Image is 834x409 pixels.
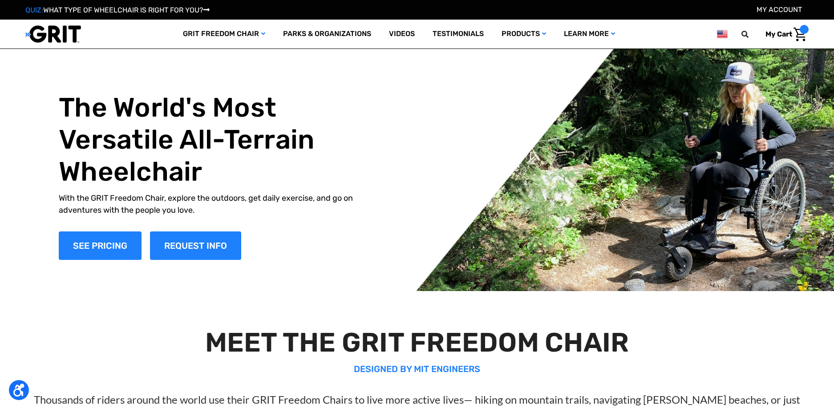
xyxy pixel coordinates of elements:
[717,28,728,40] img: us.png
[765,30,792,38] span: My Cart
[150,231,241,260] a: Slide number 1, Request Information
[21,327,813,359] h2: MEET THE GRIT FREEDOM CHAIR
[59,192,373,216] p: With the GRIT Freedom Chair, explore the outdoors, get daily exercise, and go on adventures with ...
[424,20,493,49] a: Testimonials
[25,6,43,14] span: QUIZ:
[59,92,373,188] h1: The World's Most Versatile All-Terrain Wheelchair
[274,20,380,49] a: Parks & Organizations
[59,231,142,260] a: Shop Now
[25,6,210,14] a: QUIZ:WHAT TYPE OF WHEELCHAIR IS RIGHT FOR YOU?
[759,25,809,44] a: Cart with 0 items
[555,20,624,49] a: Learn More
[380,20,424,49] a: Videos
[21,362,813,376] p: DESIGNED BY MIT ENGINEERS
[493,20,555,49] a: Products
[174,20,274,49] a: GRIT Freedom Chair
[745,25,759,44] input: Search
[757,5,802,14] a: Account
[25,25,81,43] img: GRIT All-Terrain Wheelchair and Mobility Equipment
[794,28,806,41] img: Cart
